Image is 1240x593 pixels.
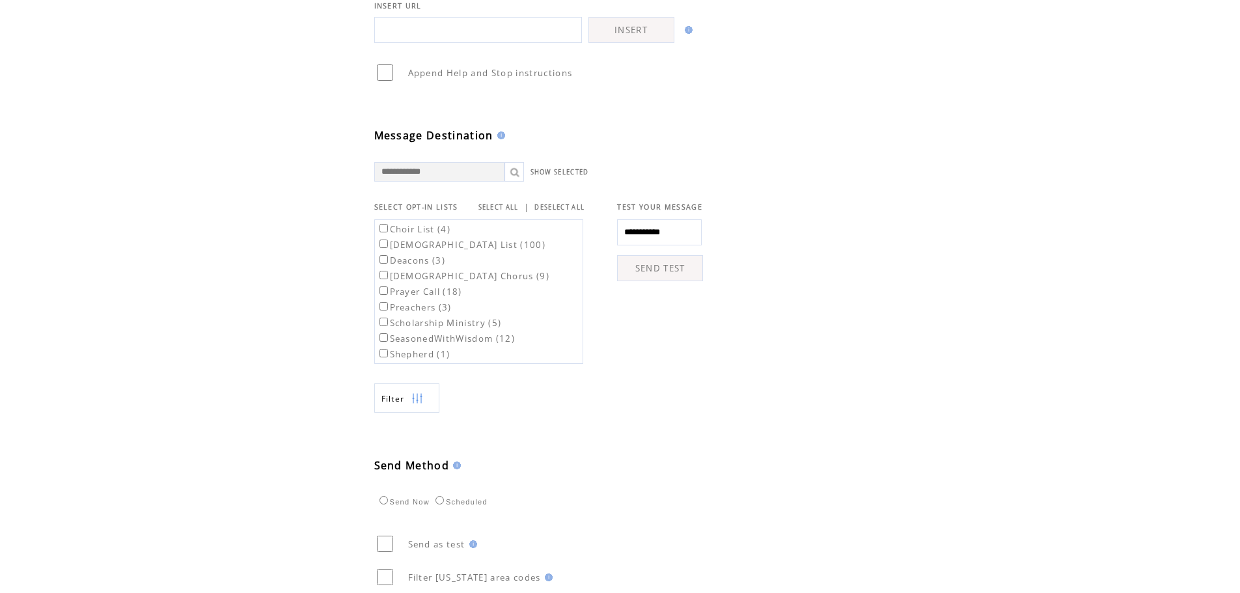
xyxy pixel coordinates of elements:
[379,333,388,342] input: SeasonedWithWisdom (12)
[478,203,519,212] a: SELECT ALL
[432,498,488,506] label: Scheduled
[379,286,388,295] input: Prayer Call (18)
[374,383,439,413] a: Filter
[524,201,529,213] span: |
[377,301,452,313] label: Preachers (3)
[376,498,430,506] label: Send Now
[379,349,388,357] input: Shepherd (1)
[379,255,388,264] input: Deacons (3)
[377,348,450,360] label: Shepherd (1)
[377,270,550,282] label: [DEMOGRAPHIC_DATA] Chorus (9)
[377,239,546,251] label: [DEMOGRAPHIC_DATA] List (100)
[379,240,388,248] input: [DEMOGRAPHIC_DATA] List (100)
[379,302,388,310] input: Preachers (3)
[379,318,388,326] input: Scholarship Ministry (5)
[411,384,423,413] img: filters.png
[449,462,461,469] img: help.gif
[374,458,450,473] span: Send Method
[379,496,388,504] input: Send Now
[534,203,585,212] a: DESELECT ALL
[374,128,493,143] span: Message Destination
[541,573,553,581] img: help.gif
[408,572,541,583] span: Filter [US_STATE] area codes
[377,255,446,266] label: Deacons (3)
[379,224,388,232] input: Choir List (4)
[408,67,573,79] span: Append Help and Stop instructions
[435,496,444,504] input: Scheduled
[617,255,703,281] a: SEND TEST
[465,540,477,548] img: help.gif
[493,131,505,139] img: help.gif
[530,168,589,176] a: SHOW SELECTED
[374,1,422,10] span: INSERT URL
[377,317,502,329] label: Scholarship Ministry (5)
[374,202,458,212] span: SELECT OPT-IN LISTS
[377,333,516,344] label: SeasonedWithWisdom (12)
[617,202,702,212] span: TEST YOUR MESSAGE
[588,17,674,43] a: INSERT
[408,538,465,550] span: Send as test
[377,286,462,297] label: Prayer Call (18)
[377,223,451,235] label: Choir List (4)
[379,271,388,279] input: [DEMOGRAPHIC_DATA] Chorus (9)
[681,26,693,34] img: help.gif
[381,393,405,404] span: Show filters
